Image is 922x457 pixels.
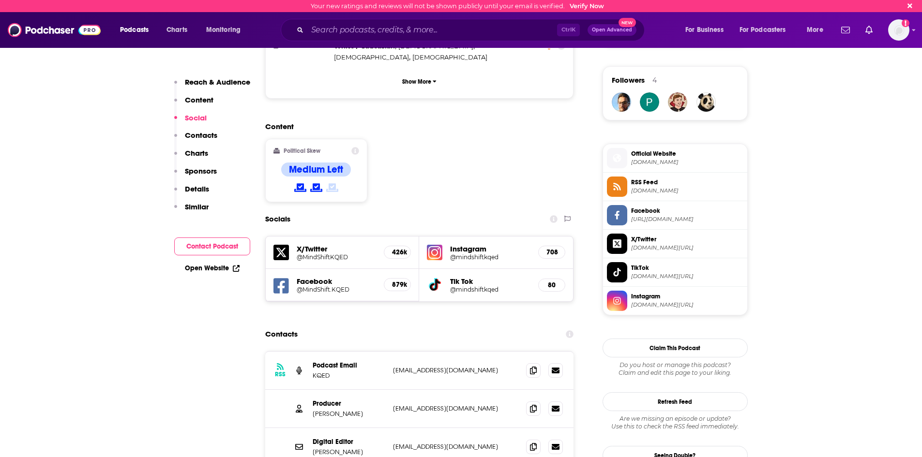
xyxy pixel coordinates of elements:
p: [PERSON_NAME] [313,410,385,418]
button: open menu [679,22,736,38]
span: [DEMOGRAPHIC_DATA] [412,53,487,61]
button: open menu [113,22,161,38]
span: More [807,23,823,37]
button: open menu [199,22,253,38]
p: Details [185,184,209,193]
span: [DEMOGRAPHIC_DATA] [398,42,473,50]
button: Social [174,113,207,131]
span: https://www.facebook.com/MindShift.KQED [631,216,743,223]
h2: Political Skew [284,147,320,154]
a: Official Website[DOMAIN_NAME] [607,148,743,168]
span: For Business [685,23,724,37]
h5: 426k [392,248,403,256]
img: Podchaser - Follow, Share and Rate Podcasts [8,21,101,39]
a: TikTok[DOMAIN_NAME][URL] [607,262,743,282]
p: [EMAIL_ADDRESS][DOMAIN_NAME] [393,366,519,374]
h5: Facebook [297,277,377,286]
a: X/Twitter[DOMAIN_NAME][URL] [607,234,743,254]
h5: Instagram [450,244,530,253]
h5: @mindshiftkqed [450,253,530,261]
h2: Contacts [265,325,298,343]
a: Charts [160,22,193,38]
h5: 80 [546,281,557,289]
img: User Profile [888,19,909,41]
button: Contacts [174,131,217,148]
input: Search podcasts, credits, & more... [307,22,557,38]
span: Official Website [631,149,743,158]
span: Instagram [631,292,743,301]
div: Claim and edit this page to your liking. [603,361,748,377]
a: Open Website [185,264,240,272]
p: [PERSON_NAME] [313,448,385,456]
img: Plus_Delta [640,92,659,112]
p: Show More [402,78,431,85]
h2: Socials [265,210,290,228]
span: Logged in as mdye [888,19,909,41]
h4: Medium Left [289,163,343,176]
span: twitter.com/MindShiftKQED [631,244,743,251]
span: instagram.com/mindshiftkqed [631,301,743,309]
h5: X/Twitter [297,244,377,253]
p: Contacts [185,131,217,140]
span: X/Twitter [631,235,743,244]
img: feanarth [612,92,631,112]
img: iconImage [427,245,442,260]
span: New [619,18,636,27]
p: [EMAIL_ADDRESS][DOMAIN_NAME] [393,442,519,451]
button: Content [174,95,213,113]
button: Reach & Audience [174,77,250,95]
span: Facebook [631,206,743,215]
img: spookytalesforedna [668,92,687,112]
h2: Content [265,122,566,131]
p: [EMAIL_ADDRESS][DOMAIN_NAME] [393,404,519,413]
span: Ctrl K [557,24,580,36]
p: Social [185,113,207,122]
span: tiktok.com/@mindshiftkqed [631,273,743,280]
span: Charts [166,23,187,37]
p: Podcast Email [313,361,385,369]
a: Verify Now [570,2,604,10]
h5: 879k [392,280,403,289]
p: Charts [185,148,208,158]
a: @MindShift.KQED [297,286,377,293]
h5: 708 [546,248,557,256]
span: Monitoring [206,23,241,37]
button: open menu [800,22,835,38]
a: RSS Feed[DOMAIN_NAME] [607,177,743,197]
svg: Email not verified [902,19,909,27]
span: For Podcasters [740,23,786,37]
p: Sponsors [185,166,217,176]
h3: Ethnicities [273,43,330,49]
button: Open AdvancedNew [588,24,636,36]
p: Similar [185,202,209,211]
span: TikTok [631,264,743,272]
button: Refresh Feed [603,392,748,411]
a: @MindShiftKQED [297,253,377,261]
a: @mindshiftkqed [450,286,530,293]
span: , [334,52,410,63]
div: Your new ratings and reviews will not be shown publicly until your email is verified. [311,2,604,10]
div: 4 [652,76,657,85]
a: Facebook[URL][DOMAIN_NAME] [607,205,743,225]
div: Search podcasts, credits, & more... [290,19,654,41]
button: Claim This Podcast [603,339,748,357]
button: Charts [174,148,208,166]
img: jtstudio12 [696,92,716,112]
button: open menu [733,22,800,38]
span: feeds.megaphone.fm [631,187,743,194]
span: Podcasts [120,23,149,37]
span: Open Advanced [592,28,632,32]
p: KQED [313,371,385,380]
span: Do you host or manage this podcast? [603,361,748,369]
a: Show notifications dropdown [862,22,877,38]
p: Reach & Audience [185,77,250,87]
div: Are we missing an episode or update? Use this to check the RSS feed immediately. [603,415,748,430]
